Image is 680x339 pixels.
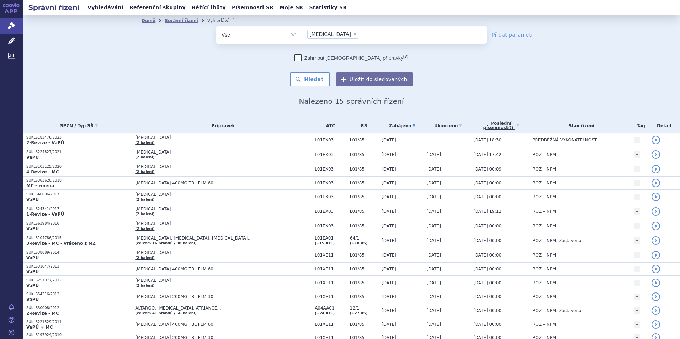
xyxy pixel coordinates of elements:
span: L01/85 [350,294,378,299]
strong: VaPÚ [26,226,39,231]
span: [DATE] [382,322,396,327]
span: [MEDICAL_DATA] 200MG TBL FLM 30 [135,294,311,299]
a: + [634,307,640,314]
p: SUKLS54316/2012 [26,292,132,297]
span: L01EA01 [315,236,346,241]
span: L01EX03 [315,209,346,214]
span: L01XE11 [315,294,346,299]
strong: MC - změna [26,183,54,188]
a: (2 balení) [135,170,154,174]
span: [MEDICAL_DATA] 400MG TBL FLM 60 [135,267,311,271]
a: (celkem 41 brandů / 56 balení) [135,311,197,315]
button: Uložit do sledovaných [336,72,413,86]
span: L01EX03 [315,224,346,228]
span: L01/85 [350,167,378,172]
span: [MEDICAL_DATA] [135,192,311,197]
strong: VaPÚ + MC [26,325,53,330]
a: + [634,266,640,272]
a: (+27 RS) [350,311,368,315]
a: detail [652,306,660,315]
span: 12/1 [350,306,378,311]
li: Vyhledávání [207,15,243,26]
a: Běžící lhůty [190,3,228,12]
span: [DATE] [426,181,441,185]
span: ROZ – NPM [532,224,556,228]
span: [DATE] [426,267,441,271]
a: (2 balení) [135,198,154,201]
span: ROZ – NPM [532,181,556,185]
a: (2 balení) [135,284,154,287]
span: L01XE11 [315,253,346,258]
span: L01/85 [350,181,378,185]
th: Tag [630,118,648,133]
span: [DATE] 00:00 [473,194,501,199]
a: detail [652,236,660,245]
span: L01/85 [350,322,378,327]
a: Ukončeno [426,121,470,131]
span: [DATE] [426,253,441,258]
span: [DATE] [426,209,441,214]
span: [DATE] [382,209,396,214]
p: SUKLS24341/2017 [26,206,132,211]
strong: 2-Revize - MC [26,311,59,316]
span: [MEDICAL_DATA] 400MG TBL FLM 60 [135,181,311,185]
span: [DATE] [382,308,396,313]
a: + [634,194,640,200]
a: detail [652,179,660,187]
input: [MEDICAL_DATA] [361,29,365,38]
span: [MEDICAL_DATA] 400MG TBL FLM 60 [135,322,311,327]
span: L01EX03 [315,138,346,142]
a: + [634,208,640,215]
a: detail [652,222,660,230]
span: [DATE] 18:30 [473,138,501,142]
a: Přidat parametr [492,31,533,38]
button: Hledat [290,72,330,86]
p: SUKLS38089/2014 [26,250,132,255]
a: Zahájeno [382,121,423,131]
a: Písemnosti SŘ [230,3,276,12]
a: + [634,151,640,158]
a: detail [652,320,660,329]
span: [DATE] [426,280,441,285]
a: detail [652,279,660,287]
span: L01XE11 [315,322,346,327]
p: SUKLS183476/2023 [26,135,132,140]
span: [DATE] 00:00 [473,280,501,285]
a: (2 balení) [135,256,154,260]
a: Poslednípísemnost(?) [473,118,529,133]
a: + [634,252,640,258]
span: [MEDICAL_DATA], [MEDICAL_DATA], [MEDICAL_DATA]… [135,236,311,241]
span: [DATE] 00:00 [473,267,501,271]
span: × [353,32,357,36]
strong: VaPÚ [26,297,39,302]
a: + [634,294,640,300]
span: [DATE] [382,280,396,285]
a: (2 balení) [135,155,154,159]
span: [MEDICAL_DATA] [135,250,311,255]
strong: VaPÚ [26,283,39,288]
a: Vyhledávání [85,3,126,12]
p: SUKLS221529/2011 [26,319,132,324]
span: [DATE] [382,238,396,243]
span: [DATE] [382,294,396,299]
abbr: (?) [508,126,514,130]
strong: 2-Revize - VaPÚ [26,140,64,145]
a: (celkem 16 brandů / 38 balení) [135,241,197,245]
a: (+18 RS) [350,241,368,245]
span: [DATE] [382,253,396,258]
span: [MEDICAL_DATA] [135,206,311,211]
span: - [426,138,428,142]
a: + [634,280,640,286]
span: ROZ – NPM [532,253,556,258]
strong: VaPÚ [26,255,39,260]
span: ROZ – NPM, Zastaveno [532,308,581,313]
th: Přípravek [132,118,311,133]
a: Referenční skupiny [127,3,188,12]
a: + [634,180,640,186]
a: + [634,237,640,244]
span: L01XE11 [315,267,346,271]
span: Nalezeno 15 správních řízení [299,97,404,106]
p: SUKLS224827/2021 [26,150,132,155]
span: L01/85 [350,194,378,199]
a: detail [652,251,660,259]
